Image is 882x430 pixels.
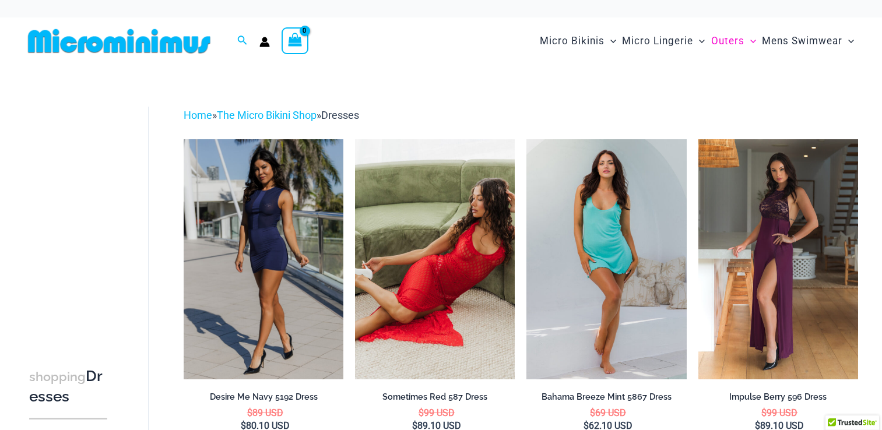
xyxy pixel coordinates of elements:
[355,392,515,403] h2: Sometimes Red 587 Dress
[762,26,842,56] span: Mens Swimwear
[184,392,343,403] h2: Desire Me Navy 5192 Dress
[184,109,359,121] span: » »
[217,109,317,121] a: The Micro Bikini Shop
[355,139,515,379] img: Sometimes Red 587 Dress 10
[355,139,515,379] a: Sometimes Red 587 Dress 10Sometimes Red 587 Dress 09Sometimes Red 587 Dress 09
[619,23,708,59] a: Micro LingerieMenu ToggleMenu Toggle
[708,23,759,59] a: OutersMenu ToggleMenu Toggle
[698,392,858,403] h2: Impulse Berry 596 Dress
[693,26,705,56] span: Menu Toggle
[605,26,616,56] span: Menu Toggle
[321,109,359,121] span: Dresses
[184,392,343,407] a: Desire Me Navy 5192 Dress
[419,407,424,418] span: $
[184,139,343,379] img: Desire Me Navy 5192 Dress 11
[29,366,107,407] h3: Dresses
[759,23,857,59] a: Mens SwimwearMenu ToggleMenu Toggle
[23,28,215,54] img: MM SHOP LOGO FLAT
[419,407,455,418] bdi: 99 USD
[540,26,605,56] span: Micro Bikinis
[247,407,252,418] span: $
[237,34,248,48] a: Search icon link
[29,97,134,330] iframe: TrustedSite Certified
[761,407,767,418] span: $
[247,407,283,418] bdi: 89 USD
[526,392,686,403] h2: Bahama Breeze Mint 5867 Dress
[282,27,308,54] a: View Shopping Cart, empty
[698,139,858,379] a: Impulse Berry 596 Dress 02Impulse Berry 596 Dress 03Impulse Berry 596 Dress 03
[711,26,744,56] span: Outers
[698,392,858,407] a: Impulse Berry 596 Dress
[355,392,515,407] a: Sometimes Red 587 Dress
[698,139,858,379] img: Impulse Berry 596 Dress 02
[526,139,686,379] img: Bahama Breeze Mint 5867 Dress 01
[526,139,686,379] a: Bahama Breeze Mint 5867 Dress 01Bahama Breeze Mint 5867 Dress 03Bahama Breeze Mint 5867 Dress 03
[744,26,756,56] span: Menu Toggle
[537,23,619,59] a: Micro BikinisMenu ToggleMenu Toggle
[184,139,343,379] a: Desire Me Navy 5192 Dress 11Desire Me Navy 5192 Dress 09Desire Me Navy 5192 Dress 09
[590,407,626,418] bdi: 69 USD
[29,369,86,384] span: shopping
[259,37,270,47] a: Account icon link
[842,26,854,56] span: Menu Toggle
[622,26,693,56] span: Micro Lingerie
[590,407,595,418] span: $
[184,109,212,121] a: Home
[535,22,859,61] nav: Site Navigation
[526,392,686,407] a: Bahama Breeze Mint 5867 Dress
[761,407,797,418] bdi: 99 USD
